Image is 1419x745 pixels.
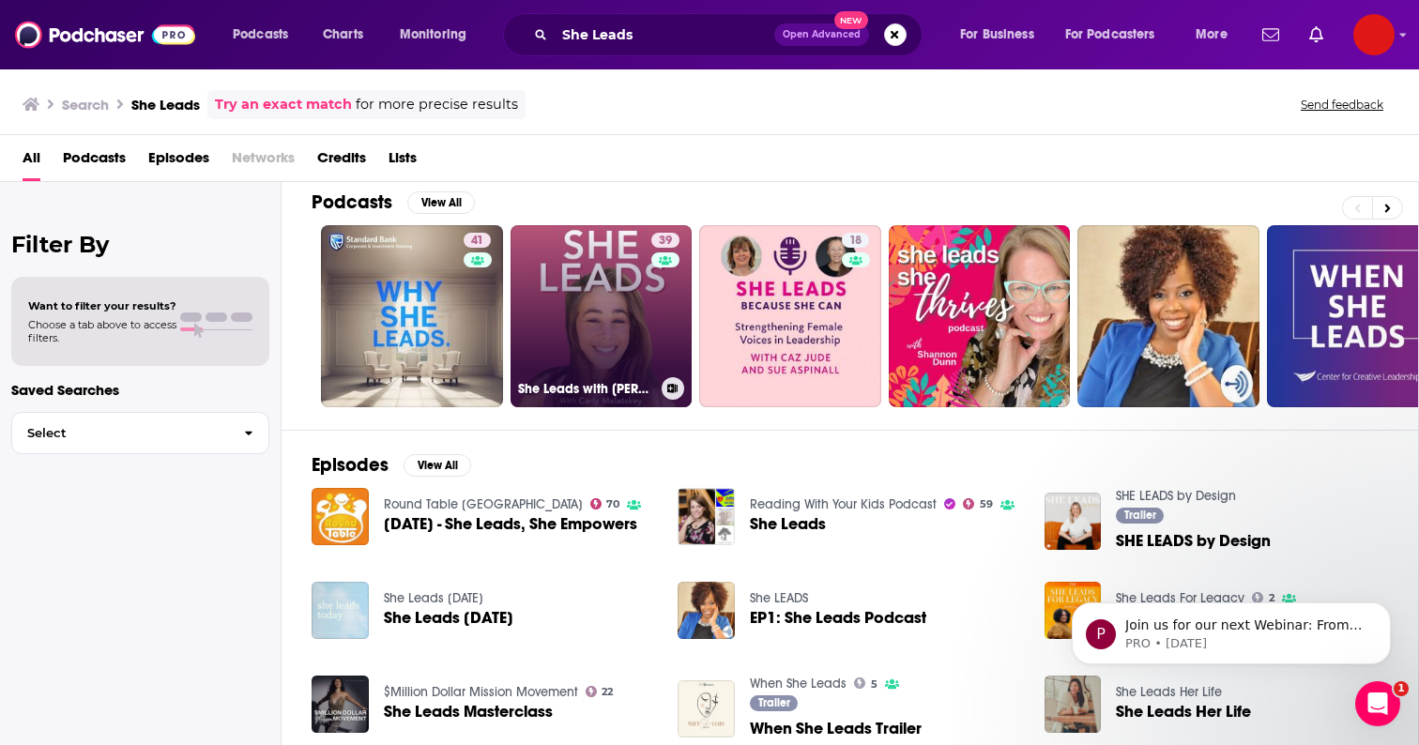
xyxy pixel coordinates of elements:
[960,22,1034,48] span: For Business
[678,488,735,545] a: She Leads
[1295,97,1389,113] button: Send feedback
[1124,509,1156,521] span: Trailer
[774,23,869,46] button: Open AdvancedNew
[384,610,513,626] a: She Leads Today
[1053,20,1182,50] button: open menu
[590,498,620,509] a: 70
[321,225,503,407] a: 41
[384,516,637,532] span: [DATE] - She Leads, She Empowers
[384,704,553,720] a: She Leads Masterclass
[131,96,200,114] h3: She Leads
[521,13,940,56] div: Search podcasts, credits, & more...
[312,453,471,477] a: EpisodesView All
[750,610,926,626] a: EP1: She Leads Podcast
[356,94,518,115] span: for more precise results
[312,453,389,477] h2: Episodes
[12,427,229,439] span: Select
[1302,19,1331,51] a: Show notifications dropdown
[23,143,40,181] a: All
[387,20,491,50] button: open menu
[871,680,877,689] span: 5
[842,233,869,248] a: 18
[15,17,195,53] img: Podchaser - Follow, Share and Rate Podcasts
[233,22,288,48] span: Podcasts
[220,20,313,50] button: open menu
[1116,488,1236,504] a: SHE LEADS by Design
[148,143,209,181] a: Episodes
[678,680,735,737] img: When She Leads Trailer
[312,582,369,639] img: She Leads Today
[384,590,483,606] a: She Leads Today
[407,191,475,214] button: View All
[1353,14,1395,55] img: User Profile
[750,676,847,692] a: When She Leads
[400,22,466,48] span: Monitoring
[312,676,369,733] img: She Leads Masterclass
[1045,676,1102,733] img: She Leads Her Life
[1116,533,1271,549] span: SHE LEADS by Design
[750,590,808,606] a: She LEADS
[232,143,295,181] span: Networks
[11,412,269,454] button: Select
[1182,20,1251,50] button: open menu
[1353,14,1395,55] button: Show profile menu
[586,686,614,697] a: 22
[606,500,619,509] span: 70
[783,30,861,39] span: Open Advanced
[11,231,269,258] h2: Filter By
[834,11,868,29] span: New
[312,190,392,214] h2: Podcasts
[464,233,491,248] a: 41
[215,94,352,115] a: Try an exact match
[28,299,176,312] span: Want to filter your results?
[750,516,826,532] a: She Leads
[63,143,126,181] a: Podcasts
[389,143,417,181] a: Lists
[82,72,324,89] p: Message from PRO, sent 34w ago
[384,516,637,532] a: Mar.8 - She Leads, She Empowers
[947,20,1058,50] button: open menu
[384,610,513,626] span: She Leads [DATE]
[678,582,735,639] img: EP1: She Leads Podcast
[602,688,613,696] span: 22
[62,96,109,114] h3: Search
[980,500,993,509] span: 59
[323,22,363,48] span: Charts
[651,233,679,248] a: 39
[1045,493,1102,550] img: SHE LEADS by Design
[750,721,922,737] a: When She Leads Trailer
[758,697,790,708] span: Trailer
[1065,22,1155,48] span: For Podcasters
[82,54,323,536] span: Join us for our next Webinar: From Pushback to Payoff: Building Buy-In for Niche Podcast Placemen...
[1353,14,1395,55] span: Logged in as DoubleForte
[750,496,937,512] a: Reading With Your Kids Podcast
[317,143,366,181] a: Credits
[312,190,475,214] a: PodcastsView All
[518,381,654,397] h3: She Leads with [PERSON_NAME]
[312,488,369,545] a: Mar.8 - She Leads, She Empowers
[311,20,374,50] a: Charts
[1255,19,1287,51] a: Show notifications dropdown
[511,225,693,407] a: 39She Leads with [PERSON_NAME]
[1044,563,1419,694] iframe: Intercom notifications message
[384,684,578,700] a: $Million Dollar Mission Movement
[1116,704,1251,720] a: She Leads Her Life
